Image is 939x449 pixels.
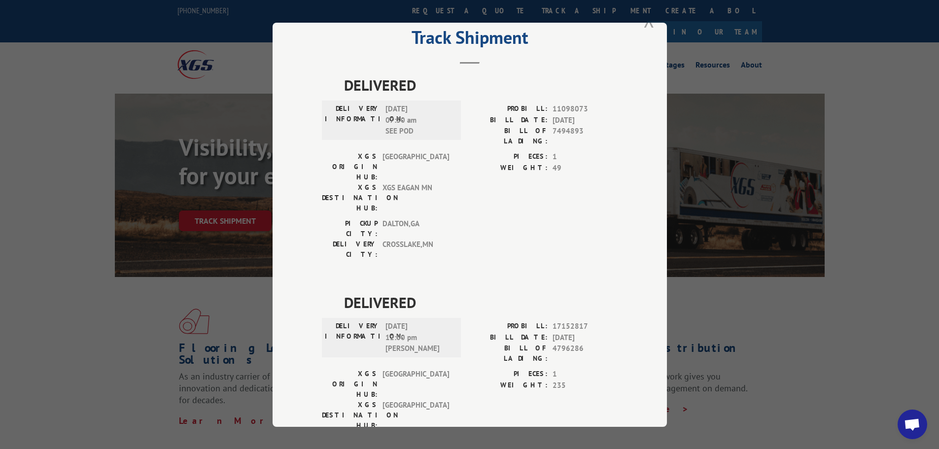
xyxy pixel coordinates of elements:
[322,239,378,260] label: DELIVERY CITY:
[553,126,618,146] span: 7494893
[553,369,618,380] span: 1
[470,369,548,380] label: PIECES:
[898,410,927,439] div: Open chat
[344,291,618,313] span: DELIVERED
[553,104,618,115] span: 11098073
[322,182,378,213] label: XGS DESTINATION HUB:
[325,321,381,354] label: DELIVERY INFORMATION:
[470,321,548,332] label: PROBILL:
[553,321,618,332] span: 17152817
[322,369,378,400] label: XGS ORIGIN HUB:
[470,151,548,163] label: PIECES:
[470,343,548,364] label: BILL OF LADING:
[325,104,381,137] label: DELIVERY INFORMATION:
[553,114,618,126] span: [DATE]
[322,151,378,182] label: XGS ORIGIN HUB:
[383,182,449,213] span: XGS EAGAN MN
[322,31,618,49] h2: Track Shipment
[470,380,548,391] label: WEIGHT:
[644,7,655,33] button: Close modal
[553,380,618,391] span: 235
[344,74,618,96] span: DELIVERED
[385,104,452,137] span: [DATE] 07:30 am SEE POD
[383,218,449,239] span: DALTON , GA
[553,343,618,364] span: 4796286
[553,151,618,163] span: 1
[470,332,548,343] label: BILL DATE:
[470,104,548,115] label: PROBILL:
[553,162,618,173] span: 49
[383,151,449,182] span: [GEOGRAPHIC_DATA]
[470,162,548,173] label: WEIGHT:
[470,114,548,126] label: BILL DATE:
[322,400,378,431] label: XGS DESTINATION HUB:
[470,126,548,146] label: BILL OF LADING:
[322,218,378,239] label: PICKUP CITY:
[553,332,618,343] span: [DATE]
[383,369,449,400] span: [GEOGRAPHIC_DATA]
[383,400,449,431] span: [GEOGRAPHIC_DATA]
[385,321,452,354] span: [DATE] 12:00 pm [PERSON_NAME]
[383,239,449,260] span: CROSSLAKE , MN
